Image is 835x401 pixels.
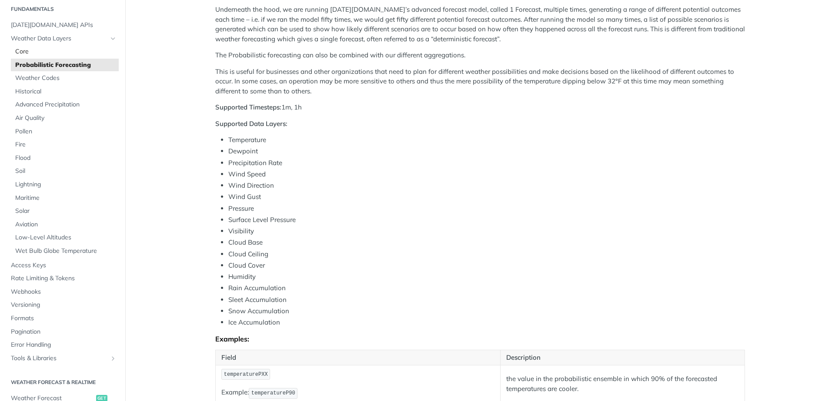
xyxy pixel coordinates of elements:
[15,233,117,242] span: Low-Level Altitudes
[11,261,117,270] span: Access Keys
[15,100,117,109] span: Advanced Precipitation
[251,390,295,396] span: temperatureP90
[7,19,119,32] a: [DATE][DOMAIN_NAME] APIs
[11,45,119,58] a: Core
[15,74,117,83] span: Weather Codes
[15,140,117,149] span: Fire
[11,125,119,138] a: Pollen
[11,98,119,111] a: Advanced Precipitation
[7,298,119,312] a: Versioning
[11,165,119,178] a: Soil
[506,374,739,394] p: the value in the probabilistic ensemble in which 90% of the forecasted temperatures are cooler.
[11,341,117,349] span: Error Handling
[215,119,287,128] strong: Supported Data Layers:
[215,335,745,343] div: Examples:
[15,127,117,136] span: Pollen
[11,314,117,323] span: Formats
[15,207,117,215] span: Solar
[15,61,117,70] span: Probabilistic Forecasting
[11,152,119,165] a: Flood
[11,178,119,191] a: Lightning
[228,158,745,168] li: Precipitation Rate
[7,338,119,351] a: Error Handling
[11,112,119,125] a: Air Quality
[11,138,119,151] a: Fire
[215,50,745,60] p: The Probabilistic forecasting can also be combined with our different aggregations.
[221,387,494,400] p: Example:
[110,355,117,362] button: Show subpages for Tools & Libraries
[215,5,745,44] p: Underneath the hood, we are running [DATE][DOMAIN_NAME]’s advanced forecast model, called 1 Forec...
[215,103,745,113] p: 1m, 1h
[228,146,745,156] li: Dewpoint
[11,231,119,244] a: Low-Level Altitudes
[228,169,745,179] li: Wind Speed
[11,72,119,85] a: Weather Codes
[215,103,281,111] strong: Supported Timesteps:
[15,154,117,162] span: Flood
[11,301,117,309] span: Versioning
[228,181,745,191] li: Wind Direction
[7,259,119,272] a: Access Keys
[506,353,739,363] p: Description
[7,285,119,298] a: Webhooks
[228,192,745,202] li: Wind Gust
[11,288,117,296] span: Webhooks
[228,295,745,305] li: Sleet Accumulation
[11,205,119,218] a: Solar
[11,328,117,336] span: Pagination
[15,247,117,255] span: Wet Bulb Globe Temperature
[11,218,119,231] a: Aviation
[215,67,745,96] p: This is useful for businesses and other organizations that need to plan for different weather pos...
[228,249,745,259] li: Cloud Ceiling
[228,204,745,214] li: Pressure
[228,306,745,316] li: Snow Accumulation
[228,238,745,248] li: Cloud Base
[228,261,745,271] li: Cloud Cover
[7,312,119,325] a: Formats
[228,135,745,145] li: Temperature
[15,194,117,202] span: Maritime
[11,192,119,205] a: Maritime
[7,325,119,338] a: Pagination
[15,220,117,229] span: Aviation
[228,226,745,236] li: Visibility
[15,167,117,176] span: Soil
[15,114,117,123] span: Air Quality
[7,378,119,386] h2: Weather Forecast & realtime
[11,21,117,30] span: [DATE][DOMAIN_NAME] APIs
[7,352,119,365] a: Tools & LibrariesShow subpages for Tools & Libraries
[7,5,119,13] h2: Fundamentals
[228,283,745,293] li: Rain Accumulation
[15,47,117,56] span: Core
[7,32,119,45] a: Weather Data LayersHide subpages for Weather Data Layers
[228,215,745,225] li: Surface Level Pressure
[11,59,119,72] a: Probabilistic Forecasting
[11,354,107,363] span: Tools & Libraries
[15,87,117,96] span: Historical
[110,35,117,42] button: Hide subpages for Weather Data Layers
[11,245,119,258] a: Wet Bulb Globe Temperature
[7,272,119,285] a: Rate Limiting & Tokens
[228,272,745,282] li: Humidity
[11,34,107,43] span: Weather Data Layers
[11,274,117,283] span: Rate Limiting & Tokens
[221,353,494,363] p: Field
[224,371,268,378] span: temperaturePXX
[11,85,119,98] a: Historical
[228,318,745,328] li: Ice Accumulation
[15,180,117,189] span: Lightning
